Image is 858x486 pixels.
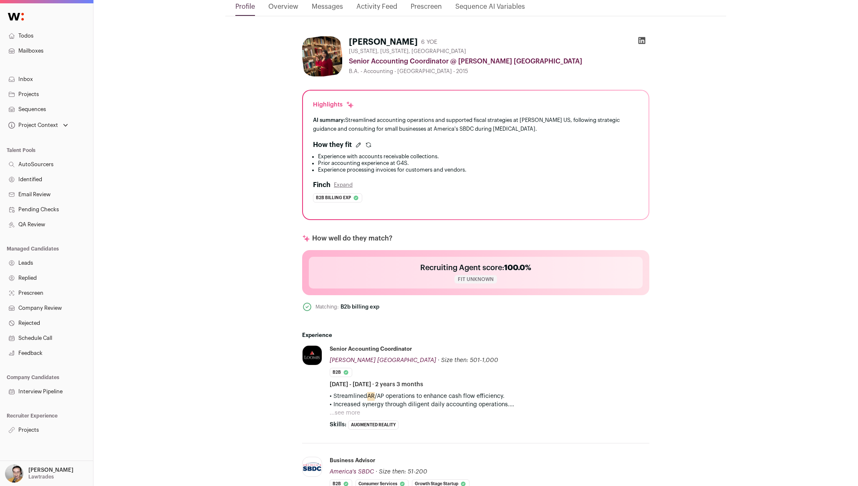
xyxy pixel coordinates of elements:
div: B2b billing exp [341,304,379,310]
p: • Increased synergy through diligent daily accounting operations. [330,400,649,409]
button: Open dropdown [3,464,75,483]
p: Lawtrades [28,473,54,480]
a: Profile [235,2,255,16]
button: Expand [334,182,353,188]
span: AI summary: [313,117,345,123]
a: Prescreen [411,2,442,16]
span: [PERSON_NAME] [GEOGRAPHIC_DATA] [330,357,436,363]
div: Project Context [7,122,58,129]
img: af36d3b2e61ce75a43b79a89de193cfd98ac3c851ae46f0b7f2e3bda8be026b6 [303,346,322,365]
div: B.A. - Accounting - [GEOGRAPHIC_DATA] - 2015 [349,68,649,75]
a: Sequence AI Variables [455,2,525,16]
div: Highlights [313,101,354,109]
span: · Size then: 501-1,000 [438,357,498,363]
h2: How they fit [313,140,352,150]
mark: AR [367,392,375,401]
p: How well do they match? [312,233,392,243]
div: Senior Accounting Coordinator @ [PERSON_NAME] [GEOGRAPHIC_DATA] [349,56,649,66]
div: Matching: [315,303,339,311]
h2: Finch [313,180,331,190]
li: Experience processing invoices for customers and vendors. [318,167,638,173]
div: Streamlined accounting operations and supported fiscal strategies at [PERSON_NAME] US, following ... [313,116,638,133]
p: [PERSON_NAME] [28,467,73,473]
span: 100.0% [504,264,531,271]
h1: [PERSON_NAME] [349,36,418,48]
img: 144000-medium_jpg [5,464,23,483]
span: [US_STATE], [US_STATE], [GEOGRAPHIC_DATA] [349,48,466,55]
h2: Experience [302,332,649,339]
img: 638a60a9b085aaba3b5922577adb84e9a3733b117530988247423f0f6afcfc11.jpg [302,36,342,76]
span: Skills: [330,420,346,429]
li: Augmented Reality [348,420,399,430]
span: [DATE] - [DATE] · 2 years 3 months [330,380,423,389]
div: Business Advisor [330,457,375,464]
li: Prior accounting experience at G4S. [318,160,638,167]
p: • Streamlined /AP operations to enhance cash flow efficiency. [330,392,649,400]
a: Overview [268,2,298,16]
span: · Size then: 51-200 [376,469,427,475]
span: B2b billing exp [316,194,351,202]
img: Wellfound [3,8,28,25]
div: 6 YOE [421,38,437,46]
button: ...see more [330,409,360,417]
button: Open dropdown [7,119,70,131]
li: B2B [330,368,352,377]
h2: Recruiting Agent score: [420,262,531,273]
img: 73d3e943296d6c5fb7c77c8abcf835e47f730448c54596b1c5fc021dde6b95d4.png [303,463,322,471]
div: Senior Accounting Coordinator [330,345,412,353]
span: Fit Unknown [454,275,497,283]
a: Activity Feed [356,2,397,16]
a: Messages [312,2,343,16]
span: America's SBDC [330,469,374,475]
li: Experience with accounts receivable collections. [318,153,638,160]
